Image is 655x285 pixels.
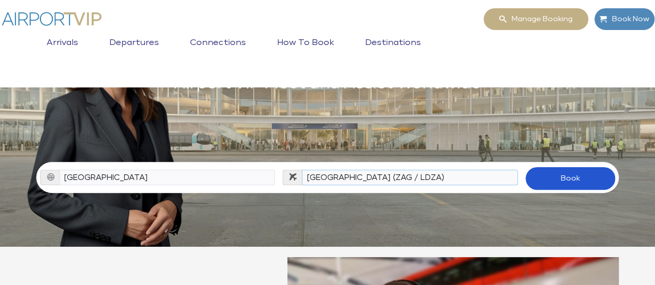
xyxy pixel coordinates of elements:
a: Connections [187,38,249,64]
a: How to book [274,38,337,64]
span: Manage booking [506,8,573,30]
a: Departures [107,38,162,64]
a: Destinations [362,38,424,64]
a: Book Now [594,8,655,31]
button: Book [526,167,615,190]
a: Manage booking [483,8,589,31]
span: Book Now [607,8,649,30]
a: Arrivals [44,38,81,64]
